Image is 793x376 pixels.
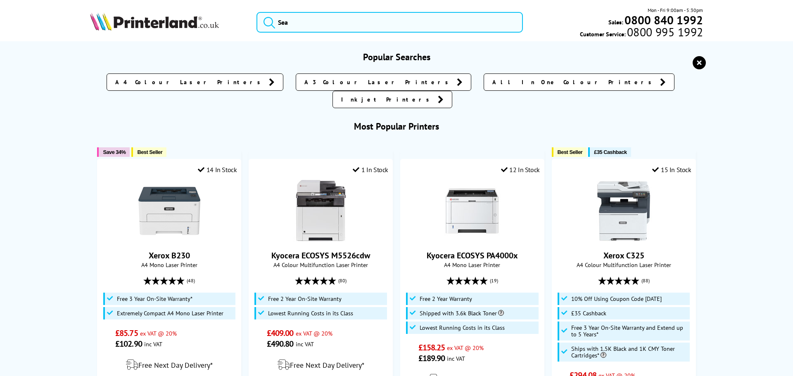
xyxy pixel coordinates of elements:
[296,340,314,348] span: inc VAT
[593,180,655,242] img: Xerox C325
[268,296,342,302] span: Free 2 Year On-Site Warranty
[271,250,370,261] a: Kyocera ECOSYS M5526cdw
[117,296,192,302] span: Free 3 Year On-Site Warranty*
[304,78,453,86] span: A3 Colour Laser Printers
[623,16,703,24] a: 0800 840 1992
[447,355,465,362] span: inc VAT
[420,310,504,317] span: Shipped with 3.6k Black Toner
[102,261,237,269] span: A4 Mono Laser Printer
[492,78,656,86] span: All In One Colour Printers
[149,250,190,261] a: Xerox B230
[90,121,703,132] h3: Most Popular Printers
[626,28,703,36] span: 0800 995 1992
[558,149,583,155] span: Best Seller
[90,12,219,31] img: Printerland Logo
[418,353,445,364] span: £189.90
[501,166,540,174] div: 12 In Stock
[131,147,166,157] button: Best Seller
[103,149,126,155] span: Save 34%
[652,166,691,174] div: 15 In Stock
[580,28,703,38] span: Customer Service:
[420,296,472,302] span: Free 2 Year Warranty
[117,310,223,317] span: Extremely Compact A4 Mono Laser Printer
[594,149,627,155] span: £35 Cashback
[332,91,452,108] a: Inkjet Printers
[338,273,347,289] span: (80)
[571,310,606,317] span: £35 Cashback
[138,180,200,242] img: Xerox B230
[144,340,162,348] span: inc VAT
[624,12,703,28] b: 0800 840 1992
[571,345,688,359] span: Ships with 1.5K Black and 1K CMY Toner Cartridges*
[552,147,587,157] button: Best Seller
[256,12,523,33] input: Sea
[441,180,503,242] img: Kyocera ECOSYS PA4000x
[268,310,353,317] span: Lowest Running Costs in its Class
[418,342,445,353] span: £158.25
[648,6,703,14] span: Mon - Fri 9:00am - 5:30pm
[267,328,294,338] span: £409.00
[187,273,195,289] span: (48)
[138,235,200,244] a: Xerox B230
[603,250,644,261] a: Xerox C325
[115,338,142,349] span: £102.90
[556,261,691,269] span: A4 Colour Multifunction Laser Printer
[441,235,503,244] a: Kyocera ECOSYS PA4000x
[405,261,540,269] span: A4 Mono Laser Printer
[427,250,518,261] a: Kyocera ECOSYS PA4000x
[296,73,471,91] a: A3 Colour Laser Printers
[608,18,623,26] span: Sales:
[296,329,332,337] span: ex VAT @ 20%
[571,296,662,302] span: 10% Off Using Coupon Code [DATE]
[198,166,237,174] div: 14 In Stock
[137,149,162,155] span: Best Seller
[447,344,484,352] span: ex VAT @ 20%
[90,51,703,63] h3: Popular Searches
[290,180,352,242] img: Kyocera ECOSYS M5526cdw
[107,73,283,91] a: A4 Colour Laser Printers
[290,235,352,244] a: Kyocera ECOSYS M5526cdw
[90,12,246,32] a: Printerland Logo
[353,166,388,174] div: 1 In Stock
[97,147,130,157] button: Save 34%
[641,273,650,289] span: (88)
[341,95,434,104] span: Inkjet Printers
[484,73,674,91] a: All In One Colour Printers
[115,328,138,338] span: £85.75
[267,338,294,349] span: £490.80
[140,329,177,337] span: ex VAT @ 20%
[593,235,655,244] a: Xerox C325
[420,324,505,331] span: Lowest Running Costs in its Class
[253,261,388,269] span: A4 Colour Multifunction Laser Printer
[490,273,498,289] span: (19)
[571,324,688,338] span: Free 3 Year On-Site Warranty and Extend up to 5 Years*
[588,147,631,157] button: £35 Cashback
[115,78,265,86] span: A4 Colour Laser Printers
